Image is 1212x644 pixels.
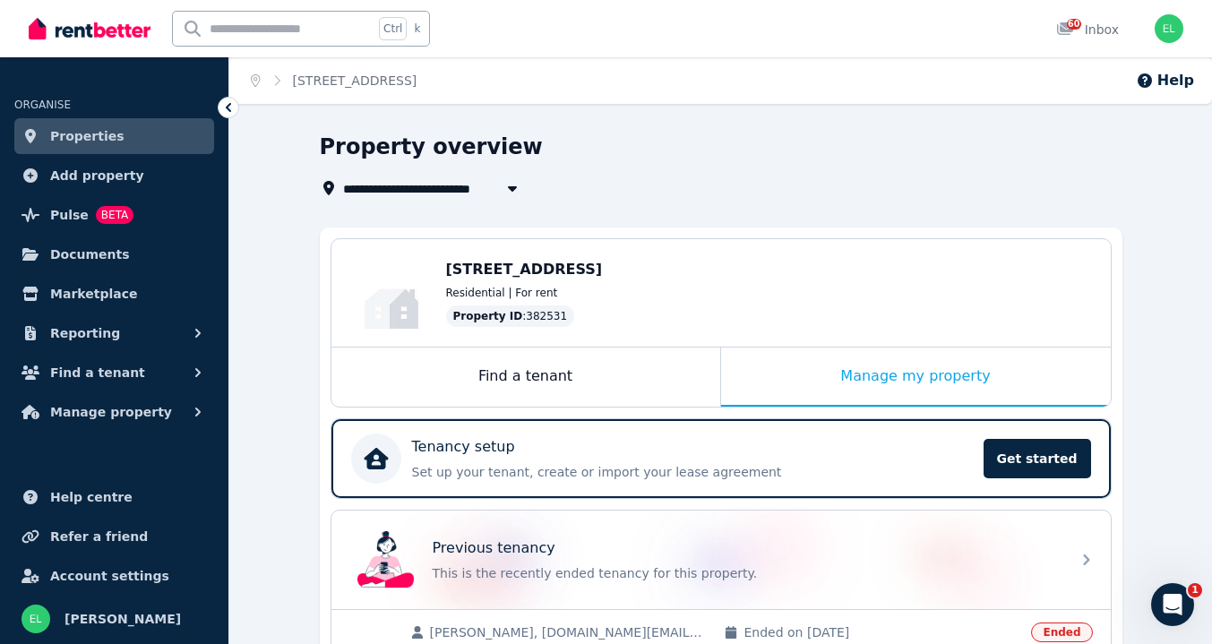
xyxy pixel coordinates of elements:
span: Residential | For rent [446,286,558,300]
span: [PERSON_NAME], [DOMAIN_NAME][EMAIL_ADDRESS][DOMAIN_NAME] [430,623,707,641]
div: Find a tenant [331,348,720,407]
h1: Property overview [320,133,543,161]
span: [STREET_ADDRESS] [446,261,603,278]
button: Help [1136,70,1194,91]
span: Ended on [DATE] [744,623,1020,641]
a: Properties [14,118,214,154]
span: Properties [50,125,125,147]
button: Manage property [14,394,214,430]
img: edna lee [21,605,50,633]
button: Find a tenant [14,355,214,391]
p: This is the recently ended tenancy for this property. [433,564,1060,582]
span: Property ID [453,309,523,323]
span: BETA [96,206,133,224]
span: Documents [50,244,130,265]
div: Inbox [1056,21,1119,39]
span: Help centre [50,486,133,508]
span: [PERSON_NAME] [64,608,181,630]
a: Previous tenancyPrevious tenancyThis is the recently ended tenancy for this property. [331,511,1111,609]
span: Manage property [50,401,172,423]
div: Manage my property [721,348,1111,407]
span: Find a tenant [50,362,145,383]
span: Reporting [50,322,120,344]
a: [STREET_ADDRESS] [293,73,417,88]
button: Reporting [14,315,214,351]
span: Pulse [50,204,89,226]
span: Ended [1031,623,1092,642]
img: Previous tenancy [357,531,415,588]
span: ORGANISE [14,99,71,111]
span: Account settings [50,565,169,587]
span: k [414,21,420,36]
iframe: Intercom live chat [1151,583,1194,626]
a: Help centre [14,479,214,515]
span: Ctrl [379,17,407,40]
span: Marketplace [50,283,137,305]
a: Account settings [14,558,214,594]
a: Tenancy setupSet up your tenant, create or import your lease agreementGet started [331,419,1111,498]
a: Marketplace [14,276,214,312]
div: : 382531 [446,305,575,327]
span: Add property [50,165,144,186]
p: Set up your tenant, create or import your lease agreement [412,463,973,481]
span: 1 [1188,583,1202,597]
p: Previous tenancy [433,537,555,559]
nav: Breadcrumb [229,57,438,104]
a: Documents [14,236,214,272]
img: edna lee [1155,14,1183,43]
a: PulseBETA [14,197,214,233]
span: Get started [984,439,1091,478]
a: Refer a friend [14,519,214,554]
img: RentBetter [29,15,150,42]
span: Refer a friend [50,526,148,547]
a: Add property [14,158,214,193]
p: Tenancy setup [412,436,515,458]
span: 60 [1067,19,1081,30]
